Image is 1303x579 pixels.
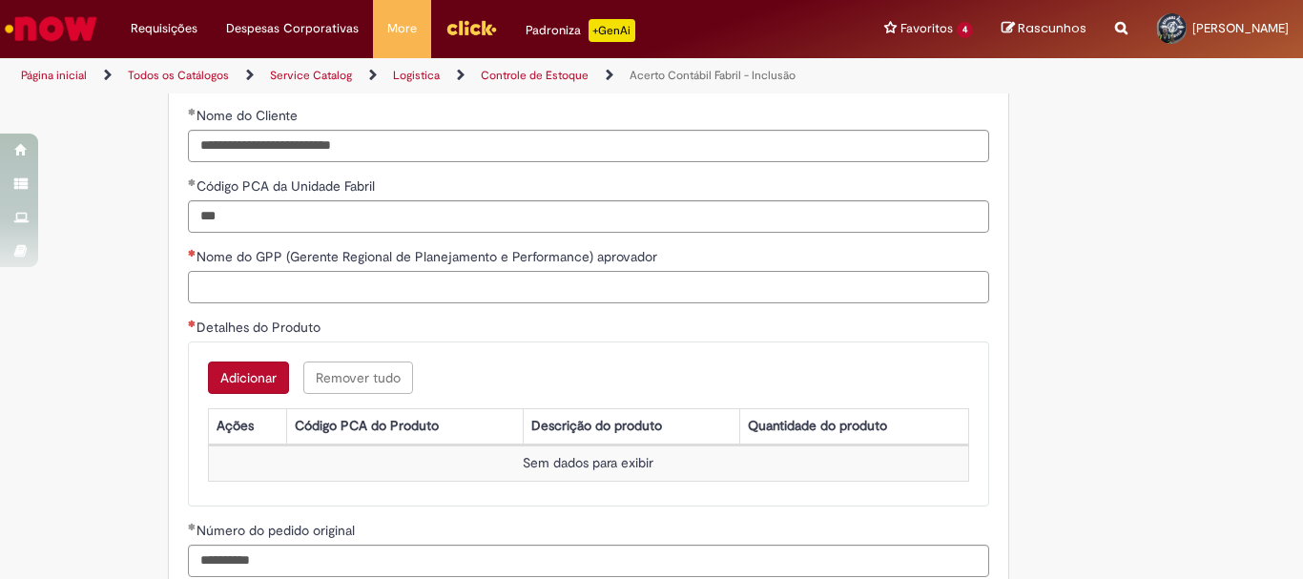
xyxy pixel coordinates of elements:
th: Código PCA do Produto [287,408,523,444]
span: Requisições [131,19,197,38]
td: Sem dados para exibir [208,445,968,481]
img: click_logo_yellow_360x200.png [445,13,497,42]
span: Código PCA da Unidade Fabril [196,177,379,195]
th: Descrição do produto [523,408,739,444]
ul: Trilhas de página [14,58,855,93]
a: Página inicial [21,68,87,83]
input: Nome do GPP (Gerente Regional de Planejamento e Performance) aprovador [188,271,989,303]
span: Necessários [188,320,196,327]
p: +GenAi [589,19,635,42]
a: Rascunhos [1002,20,1086,38]
span: Obrigatório Preenchido [188,108,196,115]
span: Detalhes do Produto [196,319,324,336]
th: Ações [208,408,286,444]
div: Padroniza [526,19,635,42]
input: Código PCA da Unidade Fabril [188,200,989,233]
a: Acerto Contábil Fabril - Inclusão [630,68,796,83]
a: Service Catalog [270,68,352,83]
a: Todos os Catálogos [128,68,229,83]
span: Obrigatório Preenchido [188,523,196,530]
a: Logistica [393,68,440,83]
span: Favoritos [900,19,953,38]
button: Add a row for Detalhes do Produto [208,362,289,394]
th: Quantidade do produto [739,408,968,444]
a: Controle de Estoque [481,68,589,83]
input: Nome do Cliente [188,130,989,162]
span: [PERSON_NAME] [1192,20,1289,36]
span: Nome do Cliente [196,107,301,124]
span: 4 [957,22,973,38]
span: More [387,19,417,38]
img: ServiceNow [2,10,100,48]
span: Obrigatório Preenchido [188,178,196,186]
span: Rascunhos [1018,19,1086,37]
span: Nome do GPP (Gerente Regional de Planejamento e Performance) aprovador [196,248,661,265]
input: Número do pedido original [188,545,989,577]
span: Número do pedido original [196,522,359,539]
span: Necessários [188,249,196,257]
span: Despesas Corporativas [226,19,359,38]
